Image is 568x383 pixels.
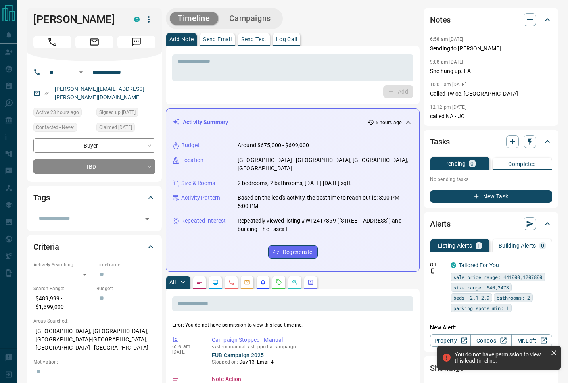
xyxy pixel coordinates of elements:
p: New Alert: [430,323,552,332]
span: bathrooms: 2 [497,294,530,302]
div: Fri Feb 21 2025 [96,123,155,134]
p: Add Note [169,37,194,42]
p: Building Alerts [499,243,536,248]
p: Size & Rooms [181,179,215,187]
span: Contacted - Never [36,123,74,131]
p: Sending to [PERSON_NAME] [430,44,552,53]
p: Listing Alerts [438,243,472,248]
button: Open [76,67,86,77]
p: Activity Pattern [181,194,220,202]
p: Campaign Stopped - Manual [212,336,410,344]
p: Budget: [96,285,155,292]
div: Buyer [33,138,155,153]
p: Activity Summary [183,118,228,127]
button: Regenerate [268,245,318,259]
p: Repeatedly viewed listing #W12417869 ([STREET_ADDRESS]) and building 'The Essex Ⅰ' [238,217,413,233]
p: Search Range: [33,285,92,292]
span: Claimed [DATE] [99,123,132,131]
svg: Agent Actions [307,279,314,285]
a: [PERSON_NAME][EMAIL_ADDRESS][PERSON_NAME][DOMAIN_NAME] [55,86,144,100]
p: Send Text [241,37,267,42]
p: Called Twice, [GEOGRAPHIC_DATA] [430,90,552,98]
svg: Lead Browsing Activity [212,279,219,285]
svg: Email Verified [44,90,49,96]
p: [DATE] [172,349,200,355]
p: Areas Searched: [33,318,155,325]
svg: Requests [276,279,282,285]
p: No pending tasks [430,173,552,185]
p: Location [181,156,203,164]
p: Budget [181,141,200,150]
span: Message [117,36,155,48]
button: Campaigns [221,12,279,25]
h2: Showings [430,362,464,374]
div: Activity Summary5 hours ago [173,115,413,130]
p: Repeated Interest [181,217,226,225]
div: condos.ca [451,262,456,268]
p: Motivation: [33,358,155,366]
div: Criteria [33,237,155,256]
p: 12:12 pm [DATE] [430,104,466,110]
a: Property [430,334,471,347]
p: 10:01 am [DATE] [430,82,466,87]
p: Around $675,000 - $699,000 [238,141,309,150]
span: Email [75,36,113,48]
div: Tasks [430,132,552,151]
div: condos.ca [134,17,140,22]
p: Log Call [276,37,297,42]
button: Timeline [170,12,218,25]
p: Error: You do not have permission to view this lead timeline. [172,321,413,329]
p: called NA - JC [430,112,552,121]
p: 6:59 am [172,344,200,349]
div: Fri Feb 21 2025 [96,108,155,119]
p: Pending [444,161,466,166]
div: Tags [33,188,155,207]
p: system manually stopped a campaign [212,344,410,350]
p: Timeframe: [96,261,155,268]
a: Tailored For You [459,262,499,268]
p: $489,999 - $1,599,000 [33,292,92,314]
svg: Calls [228,279,234,285]
div: Notes [430,10,552,29]
span: Day 13: Email 4 [239,359,274,365]
h2: Alerts [430,217,451,230]
p: [GEOGRAPHIC_DATA] | [GEOGRAPHIC_DATA], [GEOGRAPHIC_DATA], [GEOGRAPHIC_DATA] [238,156,413,173]
p: 0 [541,243,544,248]
svg: Opportunities [292,279,298,285]
p: Off [430,261,446,268]
span: Signed up [DATE] [99,108,136,116]
p: 9:08 am [DATE] [430,59,464,65]
span: parking spots min: 1 [453,304,509,312]
p: 6:58 am [DATE] [430,37,464,42]
button: New Task [430,190,552,203]
h2: Tags [33,191,50,204]
p: Send Email [203,37,232,42]
p: Actively Searching: [33,261,92,268]
h2: Criteria [33,241,59,253]
a: FUB Campaign 2025 [212,352,264,358]
p: She hung up. EA [430,67,552,75]
svg: Emails [244,279,250,285]
span: size range: 540,2473 [453,283,509,291]
button: Open [142,214,153,225]
p: All [169,279,176,285]
p: Based on the lead's activity, the best time to reach out is: 3:00 PM - 5:00 PM [238,194,413,210]
p: 0 [470,161,474,166]
p: Completed [508,161,536,167]
svg: Push Notification Only [430,268,436,274]
p: Stopped on: [212,358,410,366]
svg: Listing Alerts [260,279,266,285]
a: Mr.Loft [511,334,552,347]
span: Active 23 hours ago [36,108,79,116]
svg: Notes [196,279,203,285]
a: Condos [470,334,511,347]
p: 5 hours ago [376,119,402,126]
h2: Tasks [430,135,450,148]
h1: [PERSON_NAME] [33,13,122,26]
span: Call [33,36,71,48]
p: [GEOGRAPHIC_DATA], [GEOGRAPHIC_DATA], [GEOGRAPHIC_DATA]-[GEOGRAPHIC_DATA], [GEOGRAPHIC_DATA] | [G... [33,325,155,354]
p: 1 [477,243,480,248]
p: 2 bedrooms, 2 bathrooms, [DATE]-[DATE] sqft [238,179,351,187]
span: beds: 2.1-2.9 [453,294,489,302]
div: Showings [430,358,552,377]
